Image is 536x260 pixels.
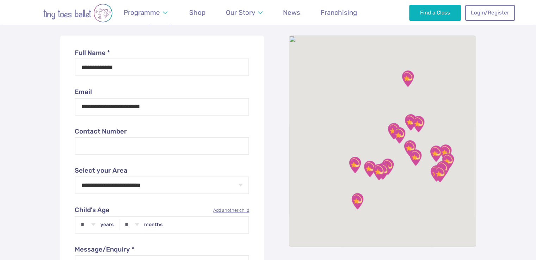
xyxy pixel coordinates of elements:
[321,8,357,17] span: Franchising
[399,70,417,87] div: Newcastle Upon Tyne
[124,8,160,17] span: Programme
[402,113,419,131] div: Sheffield & North Derbyshire
[144,222,163,228] label: months
[433,160,451,178] div: Essex West (Wickford, Basildon & Orsett)
[318,4,361,21] a: Franchising
[186,4,209,21] a: Shop
[427,165,445,182] div: Dartford, Bexley & Sidcup
[401,140,419,157] div: Warwickshire
[75,87,249,97] label: Email
[213,207,249,213] a: Add another child
[431,165,449,183] div: Gravesend & Medway
[346,156,364,174] div: Pembrokeshire
[226,8,255,17] span: Our Story
[439,153,457,170] div: Colchester
[409,5,461,20] a: Find a Class
[75,166,249,176] label: Select your Area
[385,122,402,140] div: Cheshire East
[75,48,249,58] label: Full Name *
[427,145,445,162] div: Cambridge
[283,8,300,17] span: News
[280,4,304,21] a: News
[75,127,249,137] label: Contact Number
[407,149,424,166] div: Northamptonshire (South) & Oxfordshire (North)
[370,163,388,181] div: Bridgend & Vale of Glamorgan
[374,162,392,180] div: Cardiff
[374,162,391,180] div: Newport
[75,205,249,215] label: Child's Age
[409,115,427,133] div: North Nottinghamshire & South Yorkshire
[189,8,205,17] span: Shop
[437,144,454,161] div: Suffolk
[100,222,114,228] label: years
[75,245,249,255] label: Message/Enquiry *
[465,5,515,20] a: Login/Register
[222,4,266,21] a: Our Story
[390,126,408,144] div: Staffordshire
[379,158,396,175] div: Monmouthshire, Torfaen & Blaenau Gwent
[121,4,171,21] a: Programme
[361,160,378,178] div: Swansea, Neath Port Talbot and Llanelli
[349,192,366,210] div: Cornwall & Devon
[21,4,134,23] img: tiny toes ballet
